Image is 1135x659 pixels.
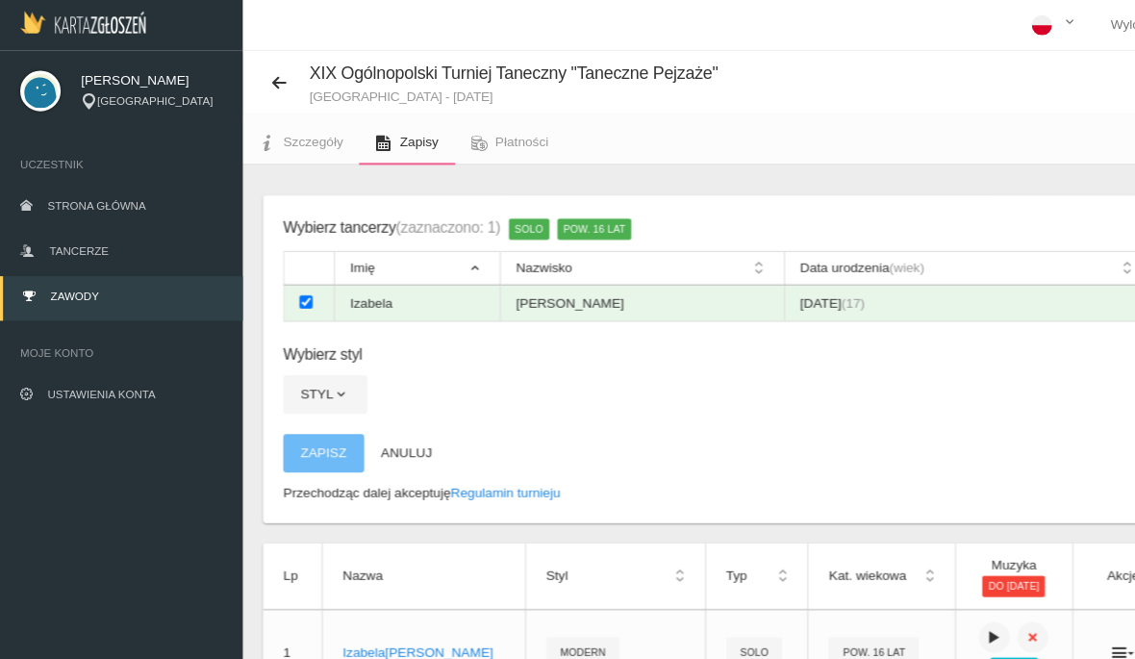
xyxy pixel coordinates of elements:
[484,208,522,227] span: solo
[47,233,103,244] span: Tancerze
[745,271,1096,306] td: [DATE]
[45,190,139,201] span: Strona główna
[845,247,879,262] span: (wiek)
[269,205,476,229] div: Wybierz tancerzy
[433,114,538,157] a: Płatności
[909,517,1020,579] th: Muzyka
[19,326,212,345] span: Moje konto
[530,208,601,227] span: Pow. 16 lat
[269,128,326,142] span: Szczegóły
[376,208,475,224] span: (zaznaczono: 1)
[326,611,480,630] p: Izabela [PERSON_NAME]
[471,128,522,142] span: Płatności
[48,276,94,288] span: Zawody
[346,413,428,449] button: Anuluj
[519,606,589,634] span: Modern
[934,547,994,567] span: do [DATE]
[19,67,58,106] img: svg
[429,461,533,475] a: Regulamin turnieju
[294,61,683,79] span: XIX Ogólnopolski Turniej Taneczny "Taneczne Pejzaże"
[380,128,416,142] span: Zapisy
[19,11,139,32] img: Logo
[1020,517,1116,579] th: Akcje
[769,517,909,579] th: Kat. wiekowa
[499,517,670,579] th: Styl
[306,517,499,579] th: Nazwa
[19,146,212,165] span: Uczestnik
[476,240,746,271] th: Nazwisko
[341,114,432,157] a: Zapisy
[318,271,476,306] td: Izabela
[788,606,873,634] span: Pow. 16 lat
[269,413,346,449] button: Zapisz
[318,240,476,271] th: Imię
[476,271,746,306] td: [PERSON_NAME]
[800,281,822,295] span: (17)
[77,67,212,87] span: [PERSON_NAME]
[670,517,769,579] th: Typ
[942,625,987,645] span: Scena
[269,459,1097,478] p: Przechodząc dalej akceptuję
[250,517,306,579] th: Lp
[231,114,341,157] a: Szczegóły
[294,86,683,98] small: [GEOGRAPHIC_DATA] - [DATE]
[691,606,744,634] span: solo
[45,369,148,381] span: Ustawienia konta
[77,89,212,105] div: [GEOGRAPHIC_DATA]
[269,357,349,393] button: Styl
[269,325,1097,347] h6: Wybierz styl
[745,240,1096,271] th: Data urodzenia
